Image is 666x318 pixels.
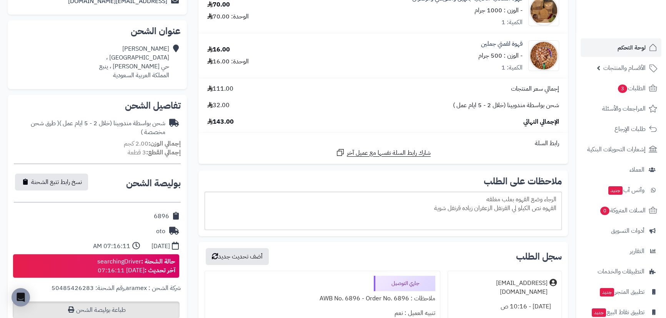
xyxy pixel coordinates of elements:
[12,288,30,306] div: Open Intercom Messenger
[453,279,548,296] div: [EMAIL_ADDRESS][DOMAIN_NAME]
[205,192,562,230] div: الرجاء وضع القهوه بعلب مغلقه القهوه نص الكيلو لي القرنفل الزعفران زياده قرنفل شوية
[14,119,165,137] div: شحن بواسطة مندوبينا (خلال 2 - 5 ايام عمل )
[481,40,523,48] a: قهوة لقمتي جملين
[581,222,661,240] a: أدوات التسويق
[141,257,175,266] strong: حالة الشحنة :
[600,207,609,215] span: 0
[475,6,523,15] small: - الوزن : 1000 جرام
[207,0,230,9] div: 70.00
[207,45,230,54] div: 16.00
[581,283,661,301] a: تطبيق المتجرجديد
[501,18,523,27] div: الكمية: 1
[608,186,623,195] span: جديد
[207,84,233,93] span: 111.00
[52,283,124,293] span: رقم الشحنة: 50485426283
[581,99,661,118] a: المراجعات والأسئلة
[581,242,661,260] a: التقارير
[603,63,646,73] span: الأقسام والمنتجات
[124,139,181,148] small: 2.00 كجم
[93,242,130,251] div: 07:16:11 AM
[581,161,661,179] a: العملاء
[591,307,644,318] span: تطبيق نقاط البيع
[581,120,661,138] a: طلبات الإرجاع
[14,101,181,110] h2: تفاصيل الشحن
[529,40,559,71] img: 1709198325-q367N5yKKY8MClSJWhGirfbl5d6GgsPQTDEaBnWq-90x90.jpg
[611,225,644,236] span: أدوات التسويق
[148,139,181,148] strong: إجمالي الوزن:
[581,262,661,281] a: التطبيقات والخدمات
[156,227,165,236] div: oto
[15,174,88,190] button: نسخ رابط تتبع الشحنة
[614,21,659,37] img: logo-2.png
[206,248,269,265] button: أضف تحديث جديد
[581,201,661,220] a: السلات المتروكة0
[581,140,661,159] a: إشعارات التحويلات البنكية
[31,119,165,137] span: ( طرق شحن مخصصة )
[581,79,661,98] a: الطلبات3
[374,276,435,291] div: جاري التوصيل
[618,84,627,93] span: 3
[99,45,169,79] div: [PERSON_NAME] [GEOGRAPHIC_DATA] ، حي [PERSON_NAME] ، ينبع المملكة العربية السعودية
[205,177,562,186] h2: ملاحظات على الطلب
[501,63,523,72] div: الكمية: 1
[145,266,175,275] strong: آخر تحديث :
[126,179,181,188] h2: بوليصة الشحن
[602,103,646,114] span: المراجعات والأسئلة
[336,148,431,157] a: شارك رابط السلة نفسها مع عميل آخر
[207,57,249,66] div: الوحدة: 16.00
[128,148,181,157] small: 3 قطعة
[126,283,181,293] span: شركة الشحن : aramex
[629,164,644,175] span: العملاء
[201,139,565,148] div: رابط السلة
[608,185,644,195] span: وآتس آب
[154,212,169,221] div: 6896
[210,291,435,306] div: ملاحظات : AWB No. 6896 - Order No. 6896
[592,308,606,317] span: جديد
[599,287,644,297] span: تطبيق المتجر
[630,246,644,257] span: التقارير
[614,124,646,134] span: طلبات الإرجاع
[581,38,661,57] a: لوحة التحكم
[152,242,170,251] div: [DATE]
[31,177,82,187] span: نسخ رابط تتبع الشحنة
[207,101,230,110] span: 32.00
[453,299,557,314] div: [DATE] - 10:16 ص
[207,12,249,21] div: الوحدة: 70.00
[617,83,646,94] span: الطلبات
[511,84,559,93] span: إجمالي سعر المنتجات
[523,118,559,126] span: الإجمالي النهائي
[453,101,559,110] span: شحن بواسطة مندوبينا (خلال 2 - 5 ايام عمل )
[587,144,646,155] span: إشعارات التحويلات البنكية
[478,51,523,60] small: - الوزن : 500 جرام
[14,284,181,301] div: ,
[600,288,614,296] span: جديد
[347,149,431,157] span: شارك رابط السلة نفسها مع عميل آخر
[14,26,181,36] h2: عنوان الشحن
[146,148,181,157] strong: إجمالي القطع:
[598,266,644,277] span: التطبيقات والخدمات
[599,205,646,216] span: السلات المتروكة
[207,118,234,126] span: 143.00
[618,42,646,53] span: لوحة التحكم
[516,252,562,261] h3: سجل الطلب
[581,181,661,199] a: وآتس آبجديد
[97,257,175,275] div: searchingDriver [DATE] 07:16:11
